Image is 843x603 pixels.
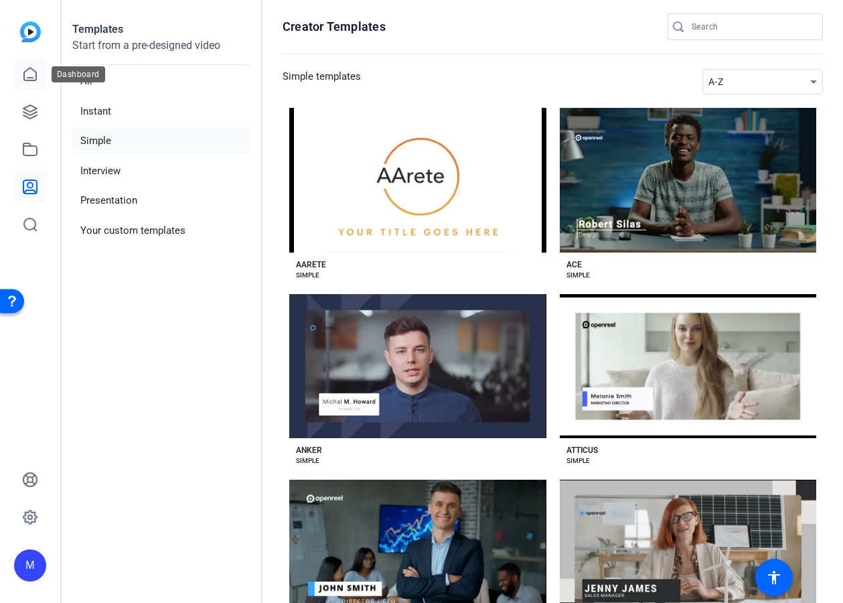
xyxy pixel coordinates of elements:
[766,569,782,586] mat-icon: accessibility
[566,445,598,456] div: ATTICUS
[72,217,250,245] li: Your custom templates
[72,127,250,155] li: Simple
[692,19,812,35] input: Search
[20,21,41,42] img: blue-gradient.svg
[283,19,386,35] h1: Creator Templates
[289,294,546,439] button: Template image
[72,38,250,65] p: Start from a pre-designed video
[72,157,250,185] li: Interview
[296,270,319,281] div: SIMPLE
[72,23,123,36] strong: Templates
[560,294,817,439] button: Template image
[14,549,46,582] div: M
[72,98,250,125] li: Instant
[72,187,250,214] li: Presentation
[72,68,250,95] li: All
[52,66,105,82] div: Dashboard
[708,76,723,87] span: A-Z
[566,259,582,270] div: ACE
[296,259,326,270] div: AARETE
[566,456,590,466] div: SIMPLE
[566,270,590,281] div: SIMPLE
[296,445,322,456] div: ANKER
[289,108,546,253] button: Template image
[283,69,361,94] h3: Simple templates
[560,108,817,253] button: Template image
[296,456,319,466] div: SIMPLE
